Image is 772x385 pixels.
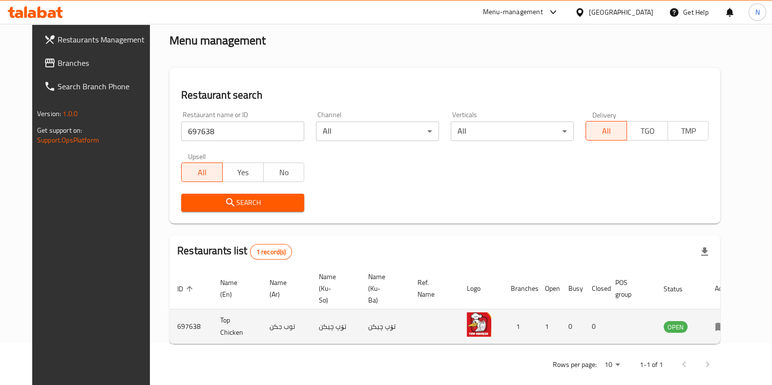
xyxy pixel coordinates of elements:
[552,359,596,371] p: Rows per page:
[467,312,491,337] img: Top Chicken
[664,283,695,295] span: Status
[319,271,349,306] span: Name (Ku-So)
[181,162,223,182] button: All
[503,309,537,344] td: 1
[584,268,607,309] th: Closed
[311,309,360,344] td: تۆپ چیکن
[590,124,623,138] span: All
[537,309,561,344] td: 1
[177,243,292,260] h2: Restaurants list
[561,309,584,344] td: 0
[626,121,668,141] button: TGO
[169,268,741,344] table: enhanced table
[181,194,304,212] button: Search
[36,28,161,51] a: Restaurants Management
[169,309,212,344] td: 697638
[220,277,250,300] span: Name (En)
[316,122,439,141] div: All
[58,34,153,45] span: Restaurants Management
[188,153,206,160] label: Upsell
[664,321,688,333] div: OPEN
[693,240,716,263] div: Export file
[212,309,262,344] td: Top Chicken
[181,88,709,102] h2: Restaurant search
[585,121,627,141] button: All
[263,162,305,182] button: No
[37,107,61,120] span: Version:
[755,7,759,18] span: N
[600,358,624,372] div: Rows per page:
[584,309,607,344] td: 0
[37,124,82,137] span: Get support on:
[592,111,617,118] label: Delivery
[631,124,664,138] span: TGO
[417,277,447,300] span: Ref. Name
[37,134,99,146] a: Support.OpsPlatform
[561,268,584,309] th: Busy
[222,162,264,182] button: Yes
[615,277,644,300] span: POS group
[459,268,503,309] th: Logo
[58,57,153,69] span: Branches
[58,81,153,92] span: Search Branch Phone
[668,121,709,141] button: TMP
[262,309,311,344] td: توب جكن
[186,165,219,180] span: All
[250,247,292,257] span: 1 record(s)
[707,268,741,309] th: Action
[63,107,78,120] span: 1.0.0
[715,321,733,332] div: Menu
[270,277,299,300] span: Name (Ar)
[360,309,410,344] td: تۆپ چیکن
[639,359,663,371] p: 1-1 of 1
[169,33,266,48] h2: Menu management
[589,7,653,18] div: [GEOGRAPHIC_DATA]
[664,322,688,333] span: OPEN
[177,283,196,295] span: ID
[250,244,292,260] div: Total records count
[368,271,398,306] span: Name (Ku-Ba)
[268,165,301,180] span: No
[36,75,161,98] a: Search Branch Phone
[189,197,296,209] span: Search
[451,122,574,141] div: All
[483,6,543,18] div: Menu-management
[36,51,161,75] a: Branches
[503,268,537,309] th: Branches
[227,165,260,180] span: Yes
[181,122,304,141] input: Search for restaurant name or ID..
[672,124,705,138] span: TMP
[537,268,561,309] th: Open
